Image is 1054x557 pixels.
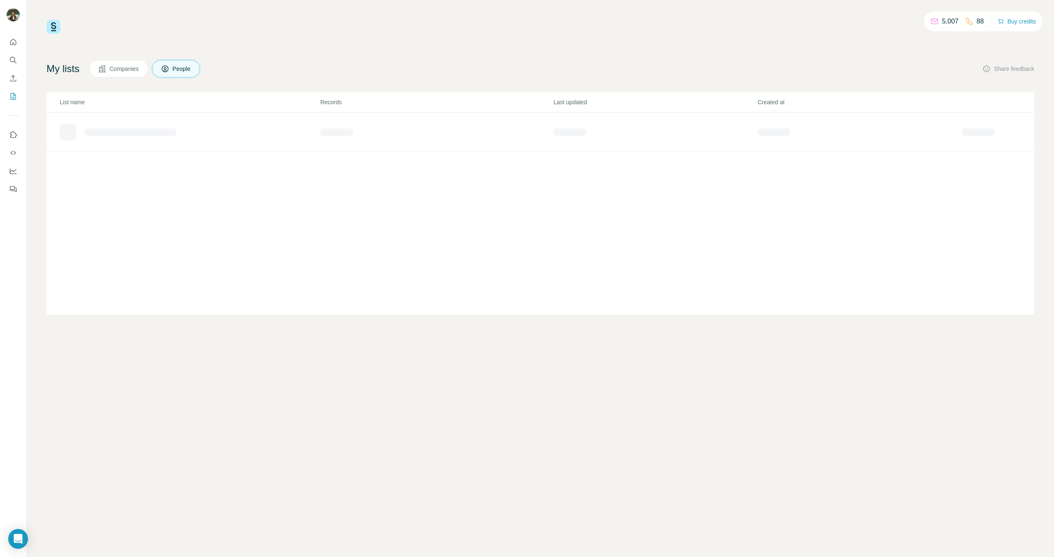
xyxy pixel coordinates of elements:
[758,98,961,106] p: Created at
[8,529,28,549] div: Open Intercom Messenger
[998,16,1036,27] button: Buy credits
[7,35,20,49] button: Quick start
[982,65,1034,73] button: Share feedback
[7,127,20,142] button: Use Surfe on LinkedIn
[7,71,20,86] button: Enrich CSV
[60,98,319,106] p: List name
[7,164,20,178] button: Dashboard
[7,182,20,197] button: Feedback
[47,20,61,34] img: Surfe Logo
[173,65,191,73] span: People
[7,145,20,160] button: Use Surfe API
[7,53,20,68] button: Search
[7,89,20,104] button: My lists
[942,16,958,26] p: 5,007
[553,98,757,106] p: Last updated
[320,98,553,106] p: Records
[47,62,79,75] h4: My lists
[110,65,140,73] span: Companies
[977,16,984,26] p: 88
[7,8,20,21] img: Avatar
